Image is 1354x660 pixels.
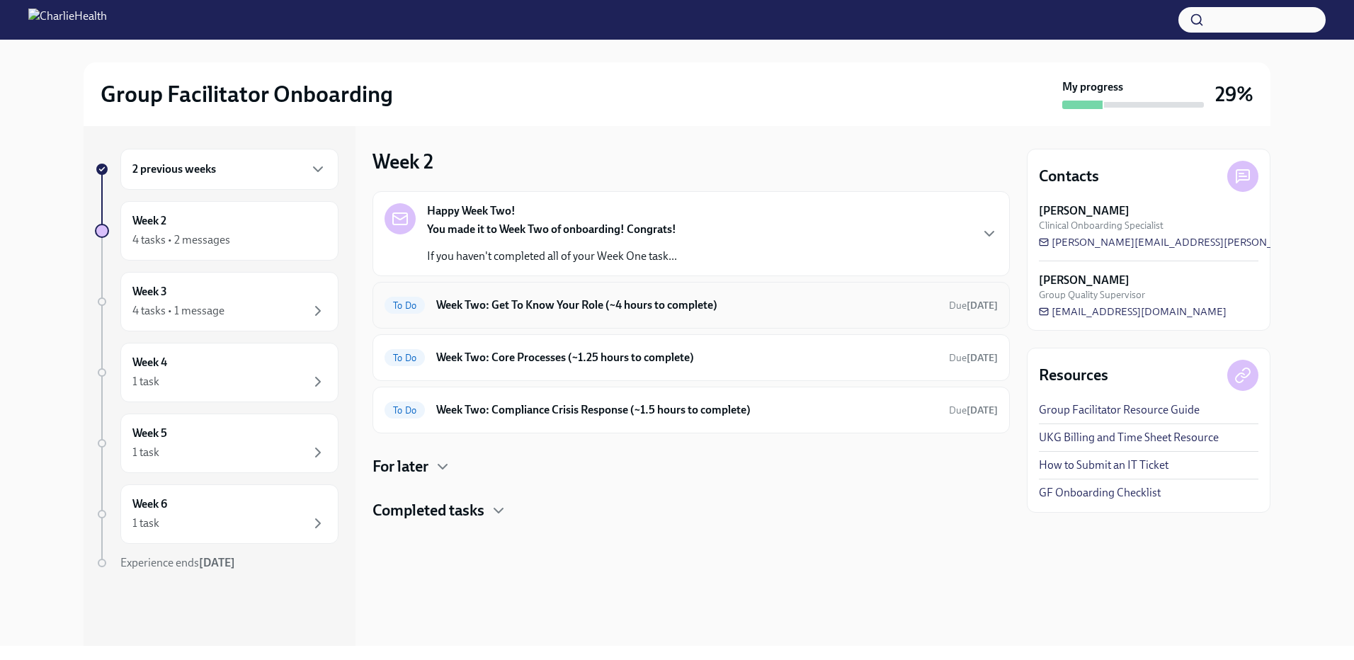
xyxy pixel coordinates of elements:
[1039,305,1227,319] a: [EMAIL_ADDRESS][DOMAIN_NAME]
[372,500,484,521] h4: Completed tasks
[132,213,166,229] h6: Week 2
[132,426,167,441] h6: Week 5
[372,456,1010,477] div: For later
[949,404,998,417] span: September 29th, 2025 10:00
[385,399,998,421] a: To DoWeek Two: Compliance Crisis Response (~1.5 hours to complete)Due[DATE]
[372,456,428,477] h4: For later
[132,355,167,370] h6: Week 4
[1039,203,1130,219] strong: [PERSON_NAME]
[132,303,224,319] div: 4 tasks • 1 message
[132,232,230,248] div: 4 tasks • 2 messages
[95,272,338,331] a: Week 34 tasks • 1 message
[436,402,938,418] h6: Week Two: Compliance Crisis Response (~1.5 hours to complete)
[1039,219,1164,232] span: Clinical Onboarding Specialist
[132,445,159,460] div: 1 task
[95,414,338,473] a: Week 51 task
[372,500,1010,521] div: Completed tasks
[1039,166,1099,187] h4: Contacts
[436,297,938,313] h6: Week Two: Get To Know Your Role (~4 hours to complete)
[436,350,938,365] h6: Week Two: Core Processes (~1.25 hours to complete)
[28,8,107,31] img: CharlieHealth
[385,294,998,317] a: To DoWeek Two: Get To Know Your Role (~4 hours to complete)Due[DATE]
[385,405,425,416] span: To Do
[1039,402,1200,418] a: Group Facilitator Resource Guide
[132,496,167,512] h6: Week 6
[199,556,235,569] strong: [DATE]
[1039,273,1130,288] strong: [PERSON_NAME]
[1215,81,1253,107] h3: 29%
[949,351,998,365] span: September 29th, 2025 10:00
[120,556,235,569] span: Experience ends
[1039,365,1108,386] h4: Resources
[949,300,998,312] span: Due
[132,161,216,177] h6: 2 previous weeks
[1039,485,1161,501] a: GF Onboarding Checklist
[427,222,676,236] strong: You made it to Week Two of onboarding! Congrats!
[967,404,998,416] strong: [DATE]
[1039,457,1168,473] a: How to Submit an IT Ticket
[95,484,338,544] a: Week 61 task
[949,404,998,416] span: Due
[427,249,677,264] p: If you haven't completed all of your Week One task...
[1039,288,1145,302] span: Group Quality Supervisor
[372,149,433,174] h3: Week 2
[132,374,159,389] div: 1 task
[949,299,998,312] span: September 29th, 2025 10:00
[101,80,393,108] h2: Group Facilitator Onboarding
[1039,430,1219,445] a: UKG Billing and Time Sheet Resource
[132,516,159,531] div: 1 task
[385,353,425,363] span: To Do
[967,300,998,312] strong: [DATE]
[385,300,425,311] span: To Do
[967,352,998,364] strong: [DATE]
[427,203,516,219] strong: Happy Week Two!
[1062,79,1123,95] strong: My progress
[385,346,998,369] a: To DoWeek Two: Core Processes (~1.25 hours to complete)Due[DATE]
[95,343,338,402] a: Week 41 task
[132,284,167,300] h6: Week 3
[120,149,338,190] div: 2 previous weeks
[95,201,338,261] a: Week 24 tasks • 2 messages
[949,352,998,364] span: Due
